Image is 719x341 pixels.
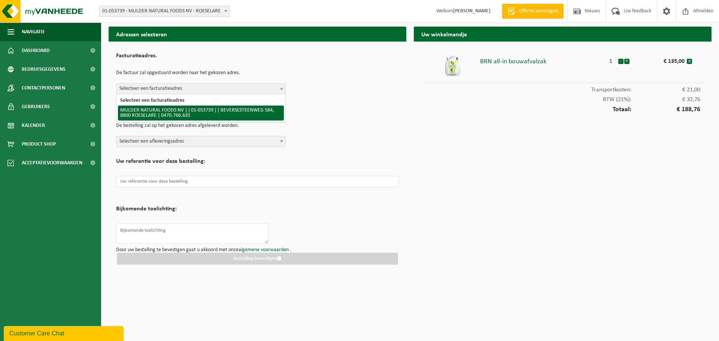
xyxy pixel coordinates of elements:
img: 01-000862 [442,55,464,77]
span: Navigatie [22,22,45,41]
span: Selecteer een facturatieadres [116,83,286,94]
div: Totaal: [421,103,704,113]
div: € 135,00 [645,55,686,64]
p: De factuur zal opgestuurd worden naar het gekozen adres. [116,67,399,79]
span: Acceptatievoorwaarden [22,153,82,172]
span: Product Shop [22,135,56,153]
div: 1 [604,55,618,64]
p: De bestelling zal op het gekozen adres afgeleverd worden. [116,119,399,132]
a: Offerte aanvragen [502,4,564,19]
span: Selecteer een afleveringsadres [116,136,285,147]
h2: Adressen selecteren [109,27,406,41]
li: Selecteer een facturatieadres [118,96,284,106]
button: Bestelling bevestigen [117,253,398,265]
span: Contactpersonen [22,79,65,97]
span: Bedrijfsgegevens [22,60,66,79]
span: Selecteer een afleveringsadres [116,136,286,147]
h2: Uw referentie voor deze bestelling: [116,158,399,168]
span: Dashboard [22,41,50,60]
iframe: chat widget [4,325,125,341]
div: BTW (21%): [421,93,704,103]
span: 01-053739 - MULDER NATURAL FOODS NV - ROESELARE [99,6,230,16]
span: 01-053739 - MULDER NATURAL FOODS NV - ROESELARE [99,6,230,17]
span: € 188,76 [631,106,700,113]
span: € 21,00 [631,87,700,93]
h2: Uw winkelmandje [414,27,712,41]
span: € 32,76 [631,97,700,103]
h2: Facturatieadres. [116,53,399,63]
input: Uw referentie voor deze bestelling [116,176,399,187]
span: Kalender [22,116,45,135]
h2: Bijkomende toelichting: [116,206,177,216]
div: Transportkosten: [421,83,704,93]
div: BRN all-in bouwafvalzak [480,55,604,65]
a: algemene voorwaarden . [239,247,291,253]
li: MULDER NATURAL FOODS NV | ( 01-053739 ) | BEVERSESTEENWEG 584, 8800 ROESELARE | 0470.766.635 [118,106,284,121]
p: Door uw bestelling te bevestigen gaat u akkoord met onze [116,247,399,253]
span: Selecteer een facturatieadres [116,83,285,94]
button: x [687,59,692,64]
button: + [624,59,629,64]
span: Gebruikers [22,97,50,116]
span: Offerte aanvragen [517,7,560,15]
strong: [PERSON_NAME] [453,8,491,14]
button: - [618,59,624,64]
